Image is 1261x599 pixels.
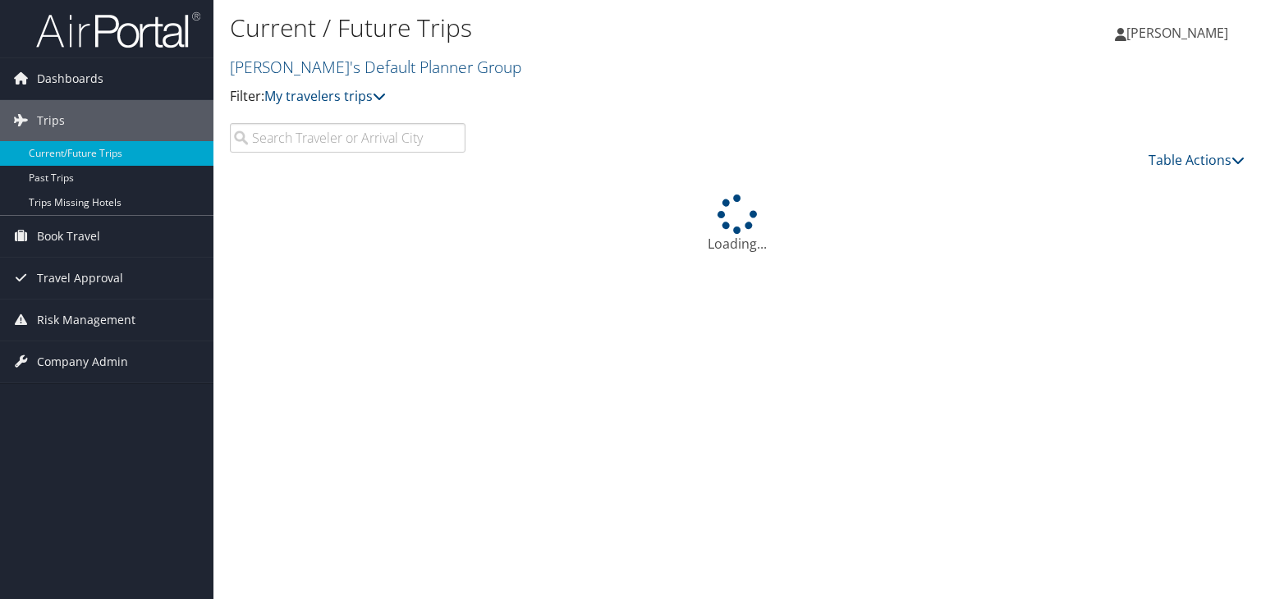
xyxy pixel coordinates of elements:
[37,258,123,299] span: Travel Approval
[1115,8,1245,57] a: [PERSON_NAME]
[37,299,135,341] span: Risk Management
[264,87,386,105] a: My travelers trips
[1126,24,1228,42] span: [PERSON_NAME]
[230,56,525,78] a: [PERSON_NAME]'s Default Planner Group
[230,123,465,153] input: Search Traveler or Arrival City
[37,216,100,257] span: Book Travel
[1149,151,1245,169] a: Table Actions
[37,341,128,382] span: Company Admin
[230,194,1245,254] div: Loading...
[37,58,103,99] span: Dashboards
[36,11,200,49] img: airportal-logo.png
[37,100,65,141] span: Trips
[230,11,906,45] h1: Current / Future Trips
[230,86,906,107] p: Filter:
